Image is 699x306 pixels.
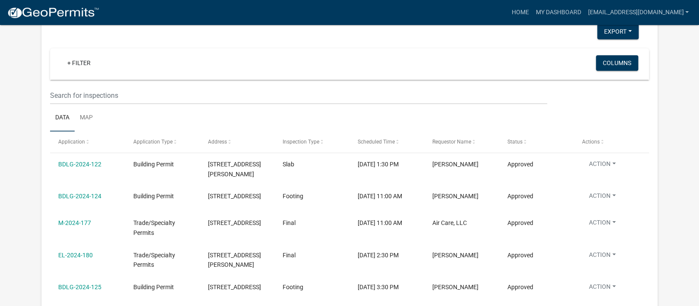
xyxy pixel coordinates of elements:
datatable-header-cell: Address [200,131,274,152]
span: Air Care, LLC [432,219,467,226]
button: Columns [596,55,638,71]
datatable-header-cell: Application Type [125,131,199,152]
span: Application [58,139,85,145]
span: Requestor Name [432,139,471,145]
button: Action [582,282,623,295]
span: RACHEL TROLINGER [432,161,479,168]
a: Home [508,4,532,21]
span: Application Type [133,139,173,145]
span: 06/14/2024, 11:00 AM [358,219,402,226]
button: Action [582,191,623,204]
a: Data [50,104,75,132]
span: Status [507,139,522,145]
datatable-header-cell: Application [50,131,125,152]
span: Trade/Specialty Permits [133,252,175,269]
span: Approved [507,284,533,290]
a: BDLG-2024-124 [58,193,101,200]
button: Action [582,218,623,231]
datatable-header-cell: Requestor Name [424,131,499,152]
datatable-header-cell: Actions [574,131,649,152]
span: Scheduled Time [358,139,395,145]
span: Final [283,219,296,226]
a: + Filter [60,55,98,71]
span: 06/14/2024, 11:00 AM [358,193,402,200]
span: Footing [283,193,303,200]
span: Footing [283,284,303,290]
span: Trade/Specialty Permits [133,219,175,236]
button: Export [597,24,639,39]
datatable-header-cell: Inspection Type [274,131,349,152]
a: BDLG-2024-125 [58,284,101,290]
a: [EMAIL_ADDRESS][DOMAIN_NAME] [584,4,692,21]
span: Building Permit [133,284,174,290]
span: 3001 VADA RD [208,161,261,178]
span: Approved [507,161,533,168]
span: 06/20/2024, 3:30 PM [358,284,399,290]
span: Approved [507,252,533,259]
a: EL-2024-180 [58,252,93,259]
span: RACHEL TROLINGER [432,252,479,259]
span: Building Permit [133,161,174,168]
span: 150 RIVERVALE DR [208,193,261,200]
span: RACHEL TROLINGER [432,193,479,200]
span: Slab [283,161,294,168]
span: Approved [507,193,533,200]
datatable-header-cell: Status [499,131,573,152]
span: Approved [507,219,533,226]
button: Action [582,250,623,263]
span: Final [283,252,296,259]
a: Map [75,104,98,132]
input: Search for inspections [50,87,547,104]
span: 06/18/2024, 2:30 PM [358,252,399,259]
datatable-header-cell: Scheduled Time [349,131,424,152]
span: 136 FAWN DR [208,284,261,290]
button: Action [582,159,623,172]
span: Building Permit [133,193,174,200]
a: BDLG-2024-122 [58,161,101,168]
span: RACHEL TROLINGER [432,284,479,290]
span: 273 HIDDEN SPRINGS RD [208,219,261,226]
span: 358 DEESE RD [208,252,261,269]
span: Address [208,139,227,145]
span: Actions [582,139,600,145]
a: My Dashboard [532,4,584,21]
span: Inspection Type [283,139,319,145]
span: 05/30/2024, 1:30 PM [358,161,399,168]
a: M-2024-177 [58,219,91,226]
